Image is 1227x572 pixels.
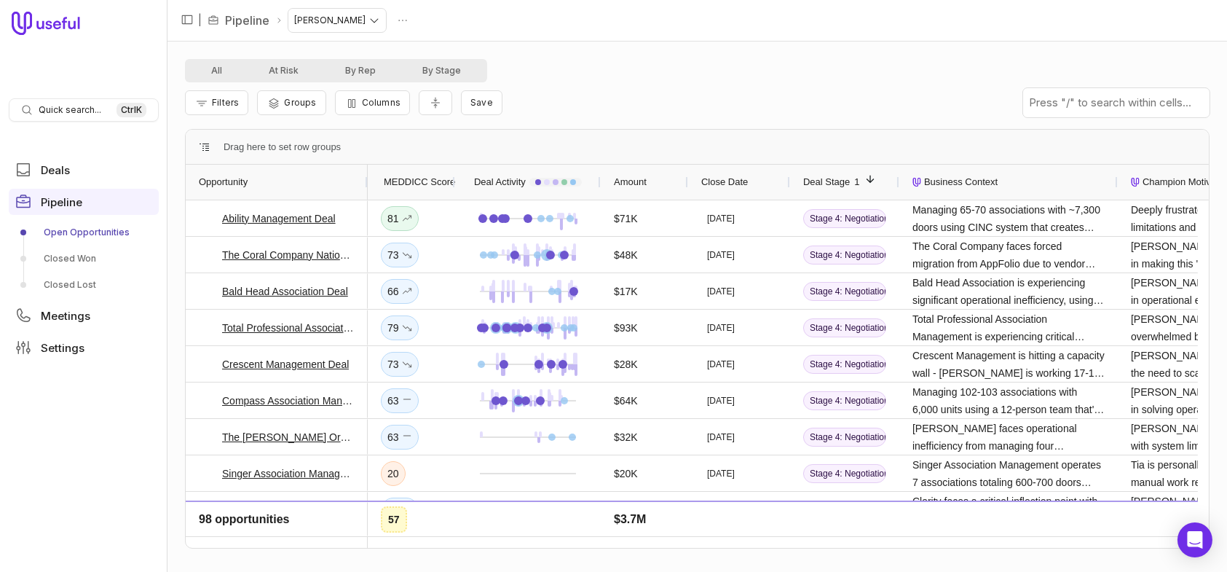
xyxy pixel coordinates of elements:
[176,9,198,31] button: Collapse sidebar
[387,283,412,300] div: 66
[707,395,735,407] time: [DATE]
[387,465,399,482] div: 20
[803,246,886,265] span: Stage 4: Negotiation
[9,302,159,329] a: Meetings
[803,501,886,520] span: Stage 4: Negotiation
[188,62,245,79] button: All
[224,138,341,156] div: Row Groups
[399,62,484,79] button: By Stage
[9,221,159,244] a: Open Opportunities
[402,428,412,446] span: No change
[185,90,248,115] button: Filter Pipeline
[222,356,349,373] a: Crescent Management Deal
[117,103,146,117] kbd: Ctrl K
[222,392,355,410] a: Compass Association Management Deal
[803,318,886,337] span: Stage 4: Negotiation
[419,90,452,116] button: Collapse all rows
[912,238,1105,273] span: The Coral Company faces forced migration from AppFolio due to vendor divestment from HOA space, m...
[707,286,735,297] time: [DATE]
[912,310,1105,345] span: Total Professional Association Management is experiencing critical system failures with their cur...
[912,165,1105,200] div: Business Context
[461,90,502,115] button: Create a new saved view
[387,392,412,410] div: 63
[1177,522,1212,557] div: Open Intercom Messenger
[912,274,1105,309] span: Bald Head Association is experiencing significant operational inefficiency, using only 30% of the...
[387,356,412,373] div: 73
[199,173,248,191] span: Opportunity
[9,334,159,361] a: Settings
[387,210,412,227] div: 81
[335,90,410,115] button: Columns
[1023,88,1210,117] input: Press "/" to search within cells...
[41,197,82,208] span: Pipeline
[707,249,735,261] time: [DATE]
[222,428,355,446] a: The [PERSON_NAME] Organization - New Deal
[707,431,735,443] time: [DATE]
[707,504,735,516] time: [DATE]
[614,356,638,373] span: $28K
[9,221,159,297] div: Pipeline submenu
[912,420,1105,455] span: [PERSON_NAME] faces operational inefficiency from managing four disconnected systems ([MEDICAL_DA...
[850,173,859,191] span: 1
[222,465,355,482] a: Singer Association Management - New Deal
[614,392,638,410] span: $64K
[912,383,1105,418] span: Managing 102-103 associations with 6,000 units using a 12-person team that's 'at the breaking poi...
[384,173,455,191] span: MEDDICC Score
[614,428,638,446] span: $32K
[225,12,269,29] a: Pipeline
[470,97,493,108] span: Save
[387,501,412,519] div: 76
[212,97,239,108] span: Filters
[222,319,355,337] a: Total Professional Association Management - New Deal
[912,529,1105,564] span: LINK Property Management manages 34 associations with roughly 3,600 doors and faces significant o...
[614,173,647,191] span: Amount
[222,246,355,264] a: The Coral Company Nationals
[912,347,1105,382] span: Crescent Management is hitting a capacity wall - [PERSON_NAME] is working 17-18 hours daily inclu...
[362,97,401,108] span: Columns
[803,464,886,483] span: Stage 4: Negotiation
[245,62,322,79] button: At Risk
[614,210,638,227] span: $71K
[41,165,70,176] span: Deals
[803,209,886,228] span: Stage 4: Negotiation
[41,310,90,321] span: Meetings
[222,501,355,519] a: Clarity Association Management Services, Inc. Deal
[803,173,850,191] span: Deal Stage
[803,537,886,556] span: Stage 4: Negotiation
[614,465,638,482] span: $20K
[912,201,1105,236] span: Managing 65-70 associations with ~7,300 doors using CINC system that creates significant operatio...
[41,342,84,353] span: Settings
[198,12,202,29] span: |
[803,282,886,301] span: Stage 4: Negotiation
[803,391,886,410] span: Stage 4: Negotiation
[257,90,326,115] button: Group Pipeline
[9,247,159,270] a: Closed Won
[614,319,638,337] span: $93K
[322,62,399,79] button: By Rep
[381,165,442,200] div: MEDDICC Score
[387,319,412,337] div: 79
[912,493,1105,528] span: Clarity faces a critical inflection point with their current vendor Enumerate experiencing severe...
[39,104,101,116] span: Quick search...
[387,428,412,446] div: 63
[9,157,159,183] a: Deals
[474,173,526,191] span: Deal Activity
[912,456,1105,491] span: Singer Association Management operates 7 associations totaling 600-700 doors using VMS as their c...
[924,173,998,191] span: Business Context
[701,173,748,191] span: Close Date
[9,273,159,297] a: Closed Lost
[402,392,412,410] span: No change
[284,97,316,108] span: Groups
[614,501,638,519] span: $57K
[387,246,412,264] div: 73
[222,283,348,300] a: Bald Head Association Deal
[392,9,414,31] button: Actions
[803,428,886,447] span: Stage 4: Negotiation
[707,468,735,479] time: [DATE]
[707,213,735,224] time: [DATE]
[614,283,638,300] span: $17K
[707,359,735,370] time: [DATE]
[803,355,886,374] span: Stage 4: Negotiation
[9,189,159,215] a: Pipeline
[222,210,336,227] a: Ability Management Deal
